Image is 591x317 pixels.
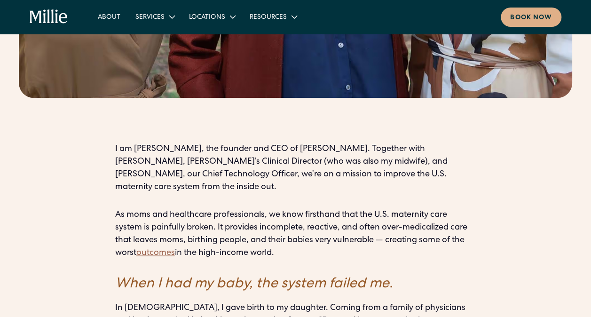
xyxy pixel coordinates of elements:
a: Book now [501,8,561,27]
div: Services [135,13,165,23]
div: Book now [510,13,552,23]
p: I am [PERSON_NAME], the founder and CEO of [PERSON_NAME]. Together with [PERSON_NAME], [PERSON_NA... [115,143,476,194]
div: Resources [242,9,304,24]
div: Resources [250,13,287,23]
p: As moms and healthcare professionals, we know firsthand that the U.S. maternity care system is pa... [115,209,476,260]
em: When I had my baby, the system failed me. [115,277,393,292]
div: Locations [189,13,225,23]
div: Services [128,9,181,24]
div: Locations [181,9,242,24]
a: outcomes [136,249,175,257]
a: About [90,9,128,24]
a: home [30,9,68,24]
